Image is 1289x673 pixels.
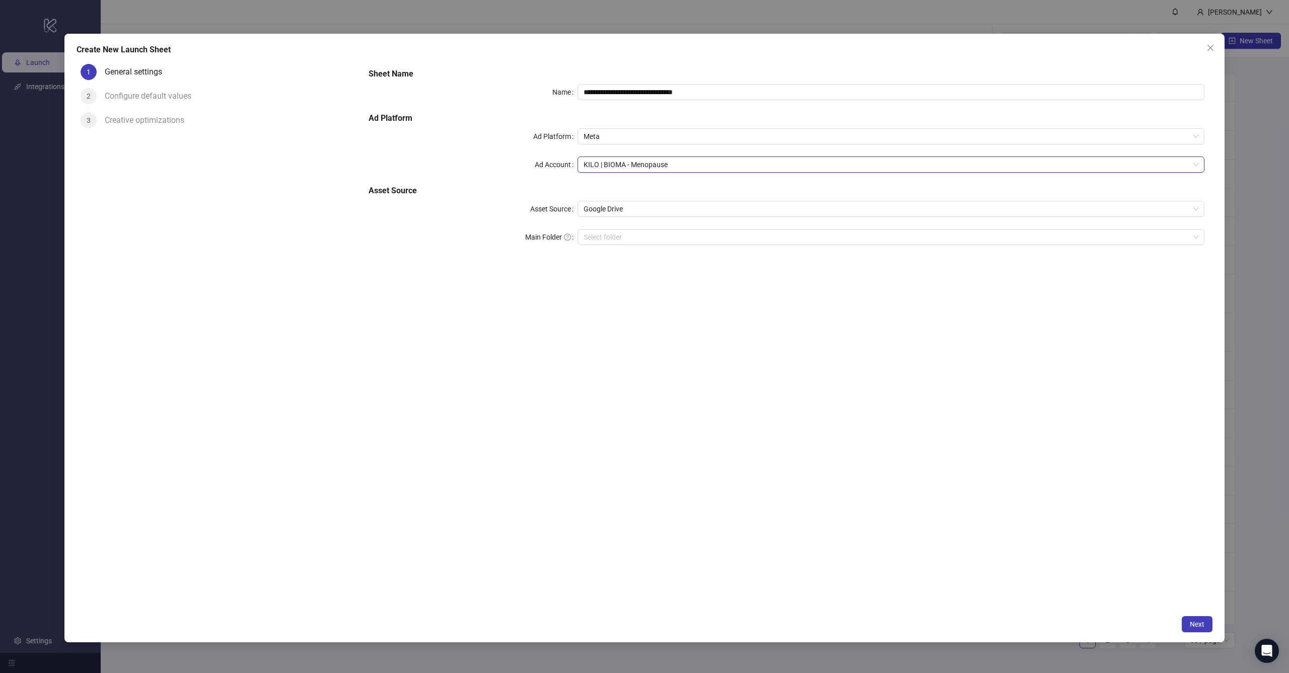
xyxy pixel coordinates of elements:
[1255,639,1279,663] div: Open Intercom Messenger
[105,112,192,128] div: Creative optimizations
[564,234,571,241] span: question-circle
[1182,616,1212,632] button: Next
[584,157,1198,172] span: KILO | BIOMA - Menopause
[1206,44,1214,52] span: close
[369,112,1204,124] h5: Ad Platform
[1202,40,1219,56] button: Close
[525,229,578,245] label: Main Folder
[105,64,170,80] div: General settings
[552,84,578,100] label: Name
[105,88,199,104] div: Configure default values
[530,201,578,217] label: Asset Source
[87,116,91,124] span: 3
[584,201,1198,216] span: Google Drive
[533,128,578,144] label: Ad Platform
[87,68,91,76] span: 1
[535,157,578,173] label: Ad Account
[87,92,91,100] span: 2
[369,68,1204,80] h5: Sheet Name
[578,84,1204,100] input: Name
[77,44,1212,56] div: Create New Launch Sheet
[584,129,1198,144] span: Meta
[369,185,1204,197] h5: Asset Source
[1190,620,1204,628] span: Next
